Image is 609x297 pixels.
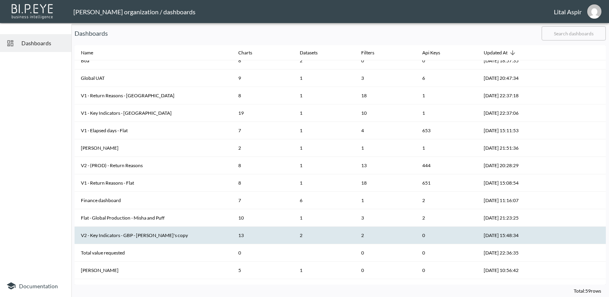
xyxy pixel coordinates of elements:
[293,262,355,279] th: {"type":"div","key":null,"ref":null,"props":{"children":1},"_owner":null}
[544,244,606,262] th: {"key":null,"ref":null,"props":{},"_owner":null}
[300,127,349,134] div: 1
[544,209,606,227] th: {"key":null,"ref":null,"props":{},"_owner":null}
[544,279,606,297] th: {"key":null,"ref":null,"props":{},"_owner":null}
[416,139,477,157] th: 1
[355,122,416,139] th: 4
[232,139,293,157] th: 2
[416,227,477,244] th: 0
[300,145,349,151] div: 1
[300,267,349,274] div: 1
[477,122,544,139] th: 2025-08-20, 15:11:53
[355,174,416,192] th: 18
[422,48,440,58] div: Api Keys
[477,174,544,192] th: 2025-08-10, 15:08:54
[416,52,477,69] th: 0
[477,52,544,69] th: 2025-08-28, 18:57:35
[75,279,232,297] th: V2 - (PROD) - Key Indicators - GBP
[355,244,416,262] th: 0
[416,192,477,209] th: 2
[544,52,606,69] th: {"key":null,"ref":null,"props":{},"_owner":null}
[587,4,601,19] img: 0e4fe4dfff833943cc4c7829bd568f19
[355,279,416,297] th: 10
[293,52,355,69] th: {"type":"div","key":null,"ref":null,"props":{"children":2},"_owner":null}
[416,244,477,262] th: 0
[232,244,293,262] th: 0
[355,192,416,209] th: 1
[238,48,252,58] div: Charts
[355,52,416,69] th: 0
[293,174,355,192] th: {"type":"div","key":null,"ref":null,"props":{"children":1},"_owner":null}
[293,104,355,122] th: {"type":"div","key":null,"ref":null,"props":{"children":1},"_owner":null}
[300,284,349,291] div: 1
[293,244,355,262] th: {"type":"div","key":null,"ref":null,"props":{},"_owner":null}
[6,281,65,291] a: Documentation
[300,92,349,99] div: 1
[10,2,56,20] img: bipeye-logo
[300,232,349,239] div: 2
[477,69,544,87] th: 2025-08-27, 20:47:34
[544,157,606,174] th: {"key":null,"ref":null,"props":{},"_owner":null}
[361,48,385,58] span: Filters
[300,48,328,58] span: Datasets
[238,48,262,58] span: Charts
[544,69,606,87] th: {"key":null,"ref":null,"props":{},"_owner":null}
[75,192,232,209] th: Finance dashboard
[582,2,607,21] button: lital@swap-commerce.com
[544,122,606,139] th: {"key":null,"ref":null,"props":{},"_owner":null}
[75,244,232,262] th: Total value requested
[73,8,554,15] div: [PERSON_NAME] organization / dashboards
[232,157,293,174] th: 8
[300,162,349,169] div: 1
[75,69,232,87] th: Global UAT
[232,69,293,87] th: 9
[477,279,544,297] th: 2025-08-03, 21:11:01
[75,262,232,279] th: Mike GcCredit
[300,197,349,204] div: 6
[21,39,65,47] span: Dashboards
[477,104,544,122] th: 2025-08-26, 22:37:06
[300,214,349,221] div: 1
[477,209,544,227] th: 2025-08-08, 21:23:25
[416,174,477,192] th: 651
[416,279,477,297] th: 441
[232,279,293,297] th: 12
[293,279,355,297] th: {"type":"div","key":null,"ref":null,"props":{"children":1},"_owner":null}
[542,23,606,43] input: Search dashboards
[355,227,416,244] th: 2
[355,139,416,157] th: 1
[300,57,349,64] div: 2
[75,122,232,139] th: V1 - Elapsed days - Flat
[544,87,606,104] th: {"key":null,"ref":null,"props":{},"_owner":null}
[300,48,318,58] div: Datasets
[293,139,355,157] th: {"type":"div","key":null,"ref":null,"props":{"children":1},"_owner":null}
[544,104,606,122] th: {"key":null,"ref":null,"props":{},"_owner":null}
[477,262,544,279] th: 2025-08-05, 10:56:42
[293,69,355,87] th: {"type":"div","key":null,"ref":null,"props":{"children":1},"_owner":null}
[293,209,355,227] th: {"type":"div","key":null,"ref":null,"props":{"children":1},"_owner":null}
[416,87,477,104] th: 1
[300,179,349,186] div: 1
[544,192,606,209] th: {"key":null,"ref":null,"props":{},"_owner":null}
[477,139,544,157] th: 2025-08-18, 21:51:36
[361,48,374,58] div: Filters
[232,227,293,244] th: 13
[232,262,293,279] th: 5
[416,262,477,279] th: 0
[293,192,355,209] th: {"type":"div","key":null,"ref":null,"props":{"children":6},"_owner":null}
[19,283,58,289] span: Documentation
[544,174,606,192] th: {"key":null,"ref":null,"props":{},"_owner":null}
[293,87,355,104] th: {"type":"div","key":null,"ref":null,"props":{"children":1},"_owner":null}
[75,227,232,244] th: V2 - Key Indicators - GBP - Mike's copy
[75,157,232,174] th: V2 - (PROD) - Return Reasons
[355,157,416,174] th: 13
[232,174,293,192] th: 8
[554,8,582,15] div: Lital Aspir
[293,157,355,174] th: {"type":"div","key":null,"ref":null,"props":{"children":1},"_owner":null}
[232,192,293,209] th: 7
[355,104,416,122] th: 10
[293,122,355,139] th: {"type":"div","key":null,"ref":null,"props":{"children":1},"_owner":null}
[81,48,93,58] div: Name
[232,87,293,104] th: 8
[75,209,232,227] th: Flat - Global Production - Misha and Puff
[75,52,232,69] th: Boa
